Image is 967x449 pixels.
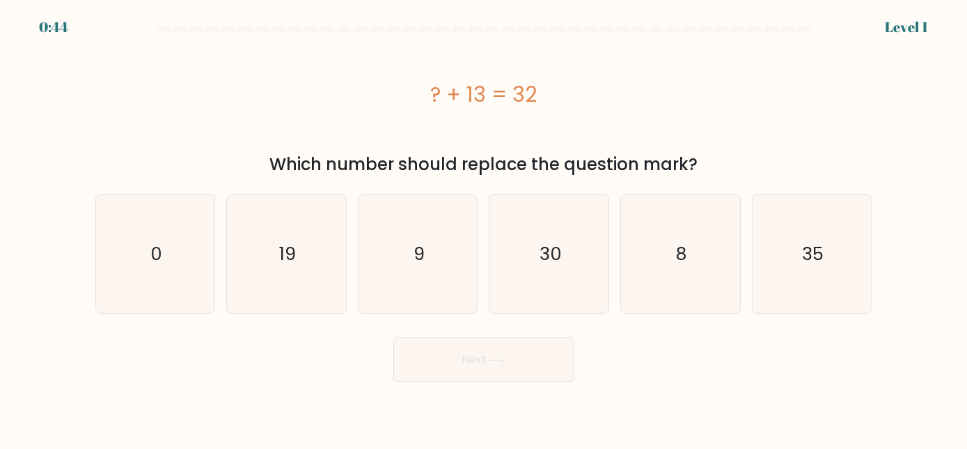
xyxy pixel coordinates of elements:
text: 0 [150,241,162,266]
text: 8 [676,241,688,266]
text: 30 [539,241,561,266]
text: 35 [802,241,824,266]
div: Level 1 [885,17,928,38]
button: Next [393,337,574,382]
text: 9 [414,241,425,266]
div: ? + 13 = 32 [95,79,872,110]
div: Which number should replace the question mark? [104,152,864,177]
div: 0:44 [39,17,68,38]
text: 19 [279,241,296,266]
